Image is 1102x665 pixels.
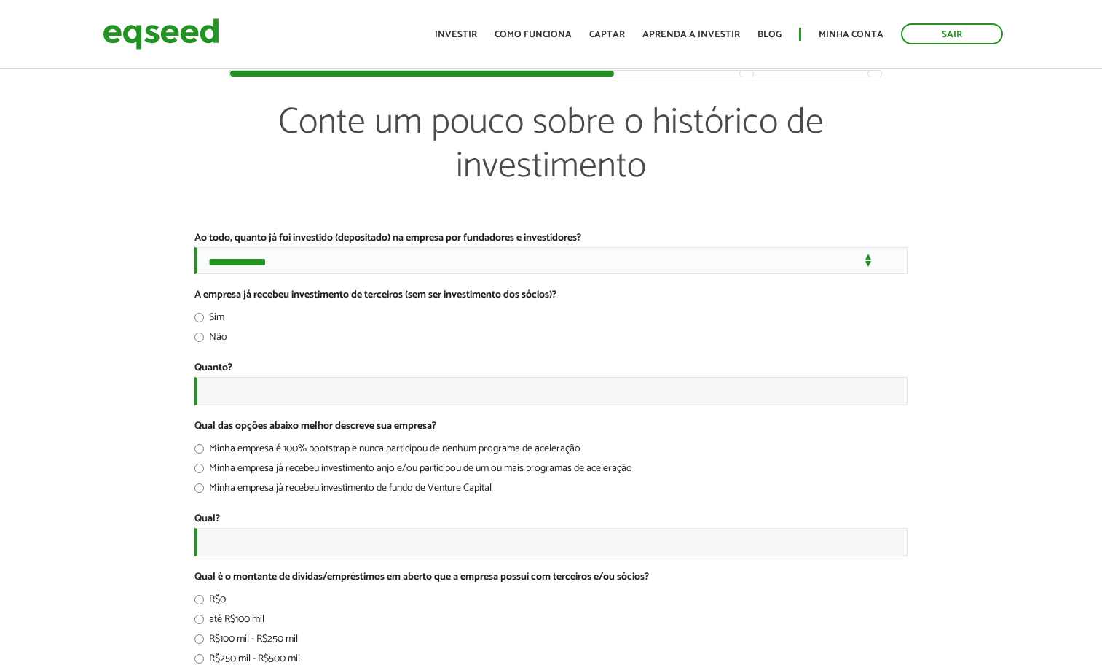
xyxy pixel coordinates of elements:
label: Não [194,332,227,347]
label: Qual é o montante de dívidas/empréstimos em aberto que a empresa possui com terceiros e/ou sócios? [194,572,649,583]
a: Como funciona [495,30,572,39]
input: Minha empresa já recebeu investimento anjo e/ou participou de um ou mais programas de aceleração [194,464,204,473]
a: Sair [901,23,1003,44]
p: Conte um pouco sobre o histórico de investimento [230,101,872,232]
label: R$0 [194,595,226,610]
label: Qual das opções abaixo melhor descreve sua empresa? [194,421,436,432]
input: R$100 mil - R$250 mil [194,634,204,644]
label: R$100 mil - R$250 mil [194,634,298,649]
label: até R$100 mil [194,615,264,629]
a: Captar [589,30,625,39]
label: Qual? [194,514,220,524]
input: Não [194,332,204,342]
input: Minha empresa já recebeu investimento de fundo de Venture Capital [194,483,204,493]
label: Sim [194,313,224,327]
input: Minha empresa é 100% bootstrap e nunca participou de nenhum programa de aceleração [194,444,204,454]
label: Minha empresa já recebeu investimento de fundo de Venture Capital [194,483,492,498]
input: Sim [194,313,204,322]
input: R$250 mil - R$500 mil [194,654,204,664]
img: EqSeed [103,15,219,53]
a: Investir [435,30,477,39]
input: R$0 [194,595,204,604]
a: Blog [757,30,782,39]
a: Minha conta [819,30,883,39]
label: A empresa já recebeu investimento de terceiros (sem ser investimento dos sócios)? [194,290,556,300]
label: Minha empresa já recebeu investimento anjo e/ou participou de um ou mais programas de aceleração [194,464,632,478]
label: Ao todo, quanto já foi investido (depositado) na empresa por fundadores e investidores? [194,233,581,244]
input: até R$100 mil [194,615,204,624]
a: Aprenda a investir [642,30,740,39]
label: Quanto? [194,363,232,373]
label: Minha empresa é 100% bootstrap e nunca participou de nenhum programa de aceleração [194,444,580,459]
